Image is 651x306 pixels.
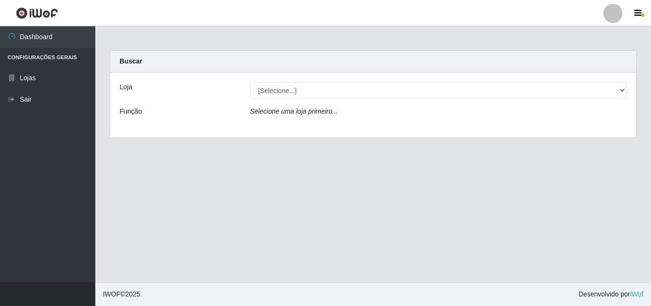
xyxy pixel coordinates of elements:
[579,289,643,299] span: Desenvolvido por
[103,290,121,298] span: IWOF
[16,7,58,19] img: CoreUI Logo
[250,107,338,115] i: Selecione uma loja primeiro...
[120,106,142,116] label: Função
[120,57,142,65] strong: Buscar
[120,82,132,92] label: Loja
[103,289,142,299] span: © 2025 .
[630,290,643,298] a: iWof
